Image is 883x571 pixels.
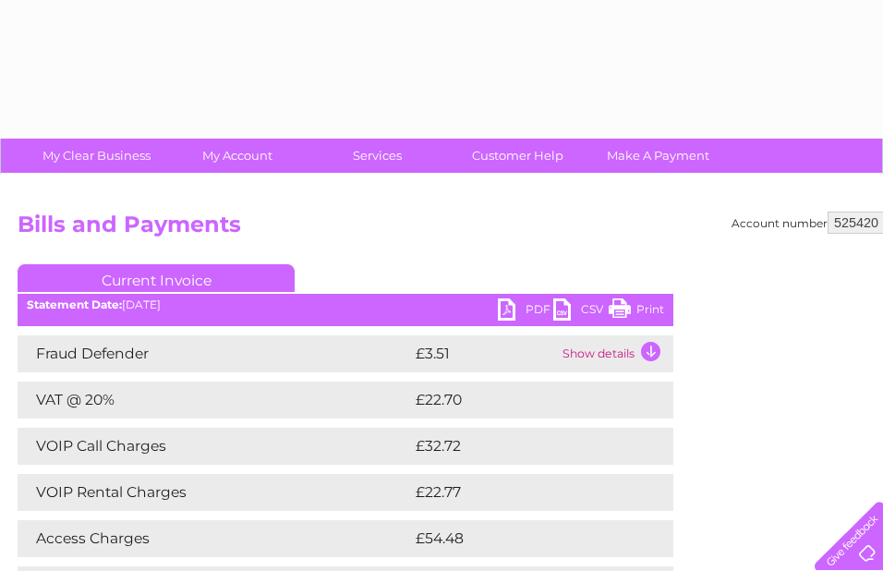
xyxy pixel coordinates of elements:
td: Access Charges [18,520,411,557]
td: £54.48 [411,520,637,557]
div: [DATE] [18,298,673,311]
td: Show details [558,335,673,372]
a: PDF [498,298,553,325]
a: Customer Help [441,139,594,173]
b: Statement Date: [27,298,122,311]
td: VOIP Call Charges [18,428,411,465]
a: CSV [553,298,609,325]
td: £32.72 [411,428,635,465]
a: Current Invoice [18,264,295,292]
a: Services [301,139,454,173]
td: £3.51 [411,335,558,372]
a: Make A Payment [582,139,734,173]
td: £22.77 [411,474,635,511]
td: £22.70 [411,382,635,419]
td: VAT @ 20% [18,382,411,419]
a: Print [609,298,664,325]
a: My Clear Business [20,139,173,173]
td: Fraud Defender [18,335,411,372]
a: My Account [161,139,313,173]
td: VOIP Rental Charges [18,474,411,511]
